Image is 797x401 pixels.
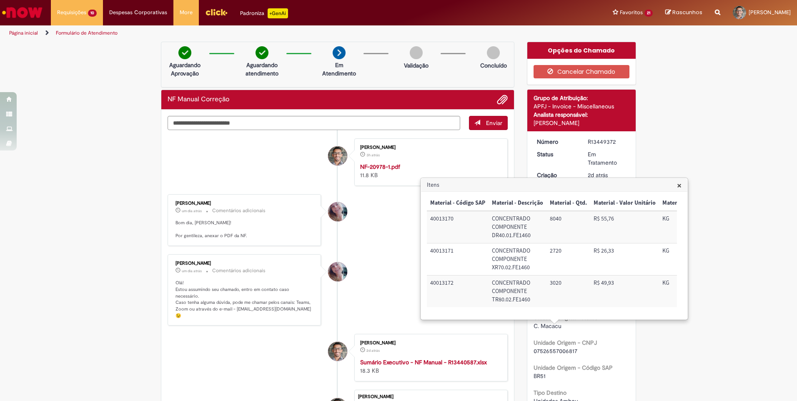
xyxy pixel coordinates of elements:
div: [PERSON_NAME] [175,261,314,266]
p: Aguardando atendimento [242,61,282,78]
span: Requisições [57,8,86,17]
a: Página inicial [9,30,38,36]
div: Leandro Da Silva Ferreira [328,146,347,165]
div: Andreza Barbosa [328,202,347,221]
td: Material - Código SAP: 40013171 [427,243,489,276]
time: 26/08/2025 16:10:53 [588,171,608,179]
div: Em Tratamento [588,150,627,167]
span: Despesas Corporativas [109,8,167,17]
p: +GenAi [268,8,288,18]
a: Sumário Executivo - NF Manual - R13440587.xlsx [360,358,487,366]
time: 27/08/2025 11:06:21 [182,208,202,213]
img: img-circle-grey.png [410,46,423,59]
span: Rascunhos [672,8,702,16]
img: check-circle-green.png [256,46,268,59]
div: 26/08/2025 16:10:53 [588,171,627,179]
b: Tipo Destino [534,389,566,396]
dt: Criação [531,171,582,179]
p: Aguardando Aprovação [165,61,205,78]
td: Material - Qtd.: 2720 [546,243,590,276]
button: Enviar [469,116,508,130]
span: 10 [88,10,97,17]
td: Material - Valor Unitário: R$ 49,93 [590,276,659,307]
div: [PERSON_NAME] [175,201,314,206]
span: 2d atrás [366,348,380,353]
th: Material - Valor Unitário [590,195,659,211]
a: Formulário de Atendimento [56,30,118,36]
th: Material - Descrição [489,195,546,211]
textarea: Digite sua mensagem aqui... [168,116,460,130]
span: 21 [644,10,653,17]
div: Grupo de Atribuição: [534,94,630,102]
span: Enviar [486,119,502,127]
h2: NF Manual Correção Histórico de tíquete [168,96,229,103]
b: Unidade Origem - Código SAP [534,364,613,371]
ul: Trilhas de página [6,25,525,41]
td: Material - Valor Unitário: R$ 26,33 [590,243,659,276]
td: Material - Descrição: CONCENTRADO COMPONENTE TR80.02.FE1460 [489,276,546,307]
span: × [677,180,682,191]
span: 3h atrás [366,153,380,158]
button: Close [677,181,682,190]
td: Material - Descrição: CONCENTRADO COMPONENTE DR40.01.FE1460 [489,211,546,243]
td: Material - Unid. Medida: KG [659,211,761,243]
td: Material - Código SAP: 40013170 [427,211,489,243]
h3: Itens [421,178,687,192]
button: Adicionar anexos [497,94,508,105]
div: Analista responsável: [534,110,630,119]
img: ServiceNow [1,4,44,21]
img: check-circle-green.png [178,46,191,59]
img: click_logo_yellow_360x200.png [205,6,228,18]
img: img-circle-grey.png [487,46,500,59]
time: 27/08/2025 11:05:57 [182,268,202,273]
div: R13449372 [588,138,627,146]
small: Comentários adicionais [212,267,266,274]
div: [PERSON_NAME] [534,119,630,127]
span: C. Macacu [534,322,561,330]
th: Material - Qtd. [546,195,590,211]
dt: Número [531,138,582,146]
a: NF-20978-1.pdf [360,163,400,170]
div: Leandro Da Silva Ferreira [328,342,347,361]
div: Andreza Barbosa [328,262,347,281]
span: [PERSON_NAME] [749,9,791,16]
span: 07526557006817 [534,347,577,355]
b: Unidade Origem - Nome [534,314,598,321]
td: Material - Descrição: CONCENTRADO COMPONENTE XR70.02.FE1460 [489,243,546,276]
p: Bom dia, [PERSON_NAME]! Por gentileza, anexar o PDF da NF. [175,220,314,239]
p: Concluído [480,61,507,70]
span: um dia atrás [182,208,202,213]
b: Unidade Origem - CNPJ [534,339,597,346]
div: Opções do Chamado [527,42,636,59]
dt: Status [531,150,582,158]
a: Rascunhos [665,9,702,17]
span: 2d atrás [588,171,608,179]
td: Material - Valor Unitário: R$ 55,76 [590,211,659,243]
th: Material - Unid. Medida [659,195,761,211]
td: Material - Qtd.: 8040 [546,211,590,243]
div: Itens [420,178,688,320]
span: Favoritos [620,8,643,17]
span: um dia atrás [182,268,202,273]
p: Validação [404,61,429,70]
th: Material - Código SAP [427,195,489,211]
td: Material - Unid. Medida: KG [659,243,761,276]
p: Em Atendimento [319,61,359,78]
time: 28/08/2025 11:47:38 [366,153,380,158]
div: [PERSON_NAME] [358,394,503,399]
p: Olá! Estou assumindo seu chamado, entro em contato caso necessário. Caso tenha alguma dúvida, pod... [175,280,314,319]
div: APFJ - Invoice - Miscellaneous [534,102,630,110]
span: More [180,8,193,17]
td: Material - Código SAP: 40013172 [427,276,489,307]
div: 18.3 KB [360,358,499,375]
img: arrow-next.png [333,46,346,59]
div: [PERSON_NAME] [360,341,499,346]
time: 26/08/2025 16:10:51 [366,348,380,353]
span: BR51 [534,372,546,380]
div: Padroniza [240,8,288,18]
td: Material - Unid. Medida: KG [659,276,761,307]
div: 11.8 KB [360,163,499,179]
small: Comentários adicionais [212,207,266,214]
